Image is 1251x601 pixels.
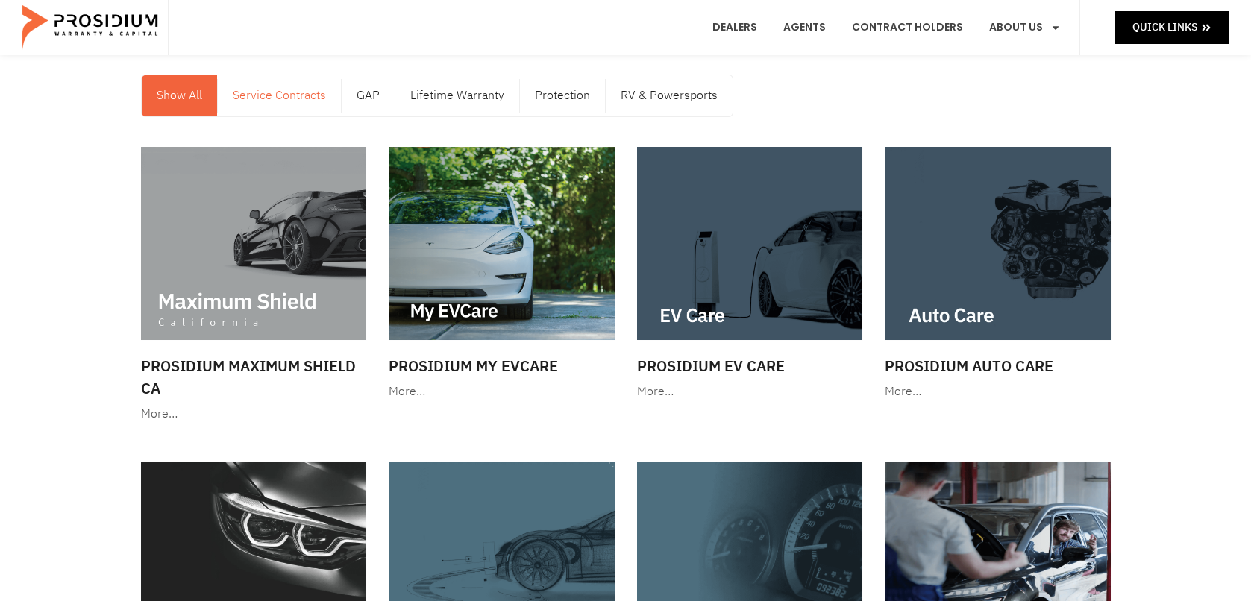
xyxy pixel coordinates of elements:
[134,139,374,432] a: Prosidium Maximum Shield CA More…
[395,75,519,116] a: Lifetime Warranty
[218,75,341,116] a: Service Contracts
[381,139,622,410] a: Prosidium My EVCare More…
[885,355,1111,377] h3: Prosidium Auto Care
[141,355,367,400] h3: Prosidium Maximum Shield CA
[389,381,615,403] div: More…
[1115,11,1229,43] a: Quick Links
[637,381,863,403] div: More…
[606,75,733,116] a: RV & Powersports
[342,75,395,116] a: GAP
[630,139,871,410] a: Prosidium EV Care More…
[637,355,863,377] h3: Prosidium EV Care
[389,355,615,377] h3: Prosidium My EVCare
[885,381,1111,403] div: More…
[1132,18,1197,37] span: Quick Links
[877,139,1118,410] a: Prosidium Auto Care More…
[142,75,733,116] nav: Menu
[141,403,367,425] div: More…
[520,75,605,116] a: Protection
[142,75,217,116] a: Show All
